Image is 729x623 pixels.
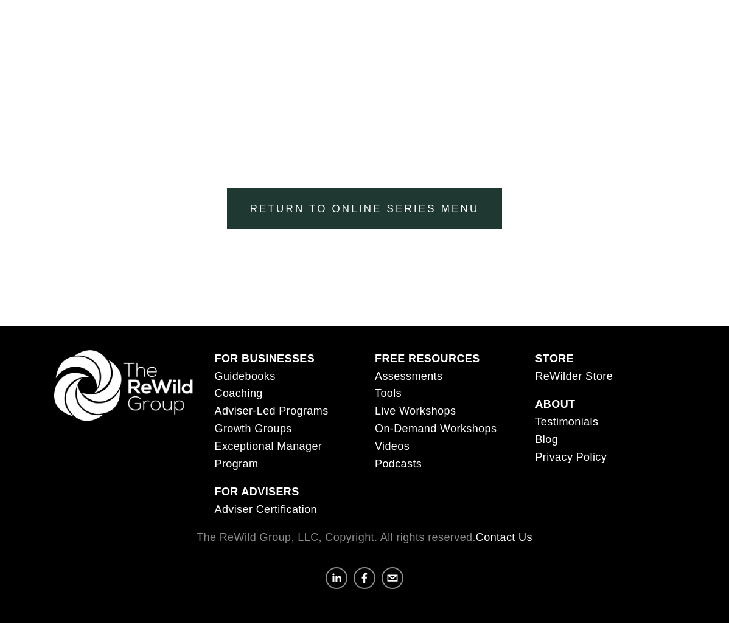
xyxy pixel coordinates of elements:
a: Facebook [354,567,375,589]
a: Adviser Certification [215,501,317,518]
a: Return to Online Series menu [227,188,502,229]
strong: ABOUT [535,398,575,410]
a: Live Workshops [375,402,456,420]
a: FOR ADVISERS [215,483,299,501]
a: ABOUT [535,396,575,413]
a: Contact Us [476,529,532,546]
strong: STORE [535,353,574,365]
a: ReWilder Store [535,368,613,385]
p: The ReWild Group, LLC, Copyright. All rights reserved. [54,529,675,546]
a: Exceptional Manager Program [215,438,354,473]
a: On-Demand Workshops [375,420,497,438]
a: STORE [535,350,574,368]
a: Blog [535,431,558,449]
a: Tools [375,385,402,402]
a: Assessments [375,368,442,385]
a: Privacy Policy [535,449,607,466]
a: FREE RESOURCES [375,350,480,368]
a: Lindsay Hanzlik [326,567,347,589]
a: Guidebooks [215,368,276,385]
a: communicate@rewildgroup.com [382,567,403,589]
a: Videos [375,438,410,455]
strong: FREE RESOURCES [375,353,480,365]
strong: FOR ADVISERS [215,486,299,498]
strong: FOR BUSINESSES [215,353,315,365]
span: Growth Groups [215,422,292,435]
a: Podcasts [375,455,422,473]
a: Coaching [215,385,263,402]
a: FOR BUSINESSES [215,350,315,368]
a: Adviser-Led Programs [215,402,329,420]
a: Growth Groups [215,420,292,438]
span: Exceptional Manager Program [215,440,323,470]
a: Testimonials [535,413,598,431]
